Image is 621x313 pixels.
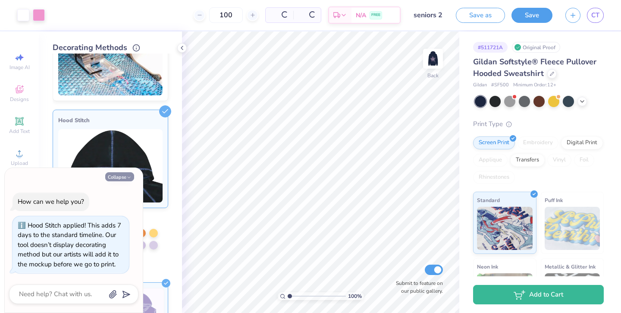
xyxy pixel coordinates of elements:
[209,7,243,23] input: – –
[511,8,552,23] button: Save
[473,82,487,89] span: Gildan
[510,154,545,167] div: Transfers
[348,292,362,300] span: 100 %
[53,42,168,54] div: Decorating Methods
[10,96,29,103] span: Designs
[545,196,563,205] span: Puff Ink
[545,262,596,271] span: Metallic & Glitter Ink
[512,42,560,53] div: Original Proof
[591,10,599,20] span: CT
[477,207,533,250] img: Standard
[427,72,439,79] div: Back
[473,171,515,184] div: Rhinestones
[18,197,84,206] div: How can we help you?
[517,136,558,149] div: Embroidery
[473,42,508,53] div: # 511721A
[574,154,594,167] div: Foil
[11,160,28,167] span: Upload
[424,50,442,67] img: Back
[473,57,596,79] span: Gildan Softstyle® Fleece Pullover Hooded Sweatshirt
[587,8,604,23] a: CT
[456,8,505,23] button: Save as
[371,12,380,18] span: FREE
[9,128,30,135] span: Add Text
[477,196,500,205] span: Standard
[477,262,498,271] span: Neon Ink
[547,154,571,167] div: Vinyl
[545,207,600,250] img: Puff Ink
[561,136,603,149] div: Digital Print
[513,82,556,89] span: Minimum Order: 12 +
[473,285,604,304] button: Add to Cart
[473,136,515,149] div: Screen Print
[105,172,134,181] button: Collapse
[9,64,30,71] span: Image AI
[491,82,509,89] span: # SF500
[473,119,604,129] div: Print Type
[58,129,163,202] img: Hood Stitch
[473,154,508,167] div: Applique
[391,279,443,295] label: Submit to feature on our public gallery.
[356,11,366,20] span: N/A
[407,6,449,24] input: Untitled Design
[18,221,121,269] div: Hood Stitch applied! This adds 7 days to the standard timeline. Our tool doesn’t display decorati...
[58,22,163,95] img: Cover Stitch
[58,115,163,126] div: Hood Stitch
